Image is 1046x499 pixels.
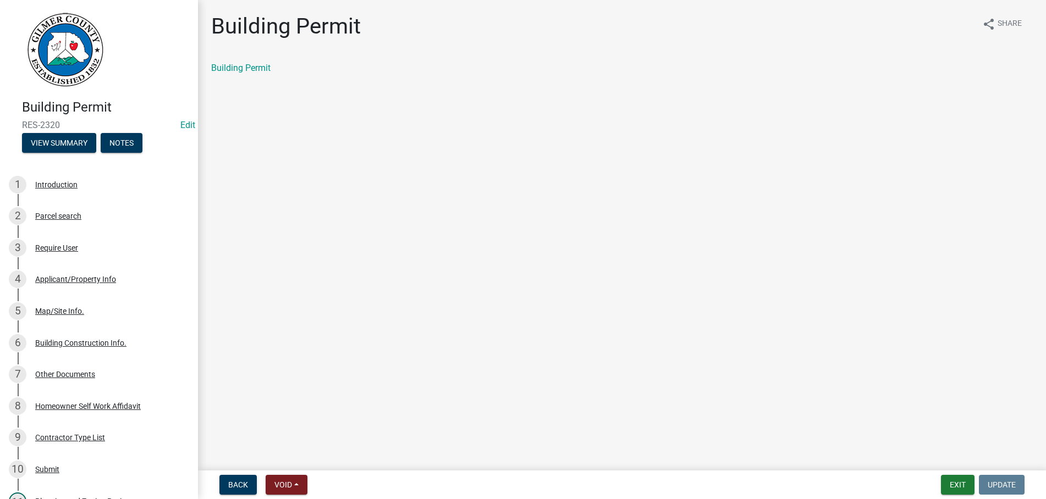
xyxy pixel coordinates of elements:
wm-modal-confirm: Summary [22,139,96,148]
button: Back [219,475,257,495]
span: Back [228,480,248,489]
div: Submit [35,465,59,473]
a: Building Permit [211,63,271,73]
div: Introduction [35,181,78,188]
div: 3 [9,239,26,257]
span: Share [998,18,1022,31]
img: Gilmer County, Georgia [22,12,104,88]
wm-modal-confirm: Notes [101,139,142,148]
div: Map/Site Info. [35,307,84,315]
button: Update [979,475,1025,495]
div: Homeowner Self Work Affidavit [35,402,141,410]
div: 6 [9,334,26,352]
div: 10 [9,461,26,478]
span: RES-2320 [22,120,176,130]
div: 5 [9,302,26,320]
wm-modal-confirm: Edit Application Number [180,120,195,130]
div: Applicant/Property Info [35,275,116,283]
div: Require User [35,244,78,252]
div: 2 [9,207,26,225]
div: 8 [9,397,26,415]
button: Notes [101,133,142,153]
i: share [982,18,995,31]
button: View Summary [22,133,96,153]
button: Exit [941,475,975,495]
span: Void [274,480,292,489]
div: 4 [9,270,26,288]
span: Update [988,480,1016,489]
button: Void [266,475,307,495]
div: Building Construction Info. [35,339,126,347]
button: shareShare [973,13,1031,35]
div: Other Documents [35,370,95,378]
div: 1 [9,176,26,193]
div: 9 [9,429,26,446]
h1: Building Permit [211,13,361,40]
div: Parcel search [35,212,81,220]
a: Edit [180,120,195,130]
h4: Building Permit [22,99,189,115]
div: 7 [9,365,26,383]
div: Contractor Type List [35,434,105,441]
